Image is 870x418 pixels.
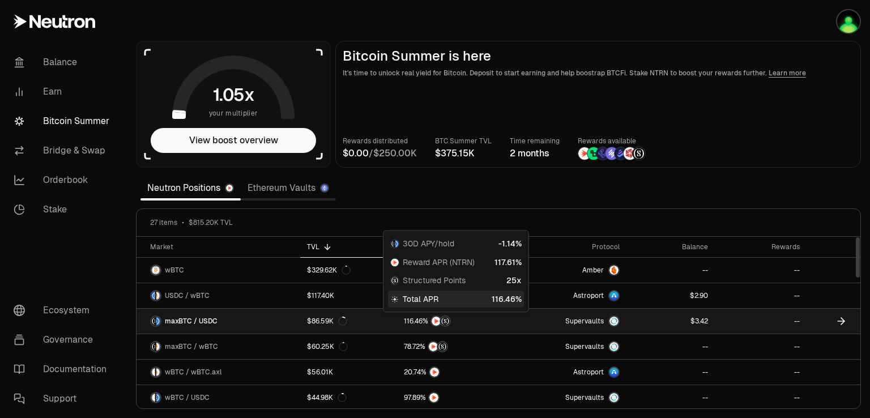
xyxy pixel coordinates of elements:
[441,317,450,326] img: Structured Points
[209,108,258,119] span: your multiplier
[300,385,397,410] a: $44.98K
[156,368,160,377] img: wBTC.axl Logo
[626,334,715,359] a: --
[151,317,155,326] img: maxBTC Logo
[307,393,347,402] div: $44.98K
[506,275,522,286] div: 25x
[5,325,122,355] a: Governance
[151,342,155,351] img: maxBTC Logo
[165,266,184,275] span: wBTC
[510,147,560,160] div: 2 months
[605,147,618,160] img: Solv Points
[300,258,397,283] a: $329.62K
[137,283,300,308] a: USDC LogowBTC LogoUSDC / wBTC
[165,317,217,326] span: maxBTC / USDC
[512,258,627,283] a: AmberAmber
[397,360,512,385] a: NTRN
[609,317,619,326] img: Supervaults
[429,393,438,402] img: NTRN
[512,385,627,410] a: SupervaultsSupervaults
[510,135,560,147] p: Time remaining
[165,342,218,351] span: maxBTC / wBTC
[5,48,122,77] a: Balance
[609,342,619,351] img: Supervaults
[5,195,122,224] a: Stake
[403,275,466,286] span: Structured Points
[565,317,604,326] span: Supervaults
[512,283,627,308] a: Astroport
[137,309,300,334] a: maxBTC LogoUSDC LogomaxBTC / USDC
[307,368,333,377] div: $56.01K
[307,242,390,251] div: TVL
[5,106,122,136] a: Bitcoin Summer
[321,185,328,191] img: Ethereum Logo
[137,360,300,385] a: wBTC LogowBTC.axl LogowBTC / wBTC.axl
[156,393,160,402] img: USDC Logo
[137,334,300,359] a: maxBTC LogowBTC LogomaxBTC / wBTC
[343,147,417,160] div: /
[512,309,627,334] a: SupervaultsSupervaults
[5,296,122,325] a: Ecosystem
[404,341,505,352] button: NTRNStructured Points
[512,360,627,385] a: Astroport
[5,384,122,413] a: Support
[241,177,336,199] a: Ethereum Vaults
[609,266,619,275] img: Amber
[578,147,591,160] img: NTRN
[626,385,715,410] a: --
[404,366,505,378] button: NTRN
[512,334,627,359] a: SupervaultsSupervaults
[573,368,604,377] span: Astroport
[391,258,399,266] img: NTRN
[307,342,348,351] div: $60.25K
[715,309,807,334] a: --
[150,242,293,251] div: Market
[403,257,475,268] span: Reward APR (NTRN)
[715,385,807,410] a: --
[430,368,439,377] img: NTRN
[226,185,233,191] img: Neutron Logo
[626,258,715,283] a: --
[769,69,806,78] a: Learn more
[624,147,636,160] img: Mars Fragments
[151,291,155,300] img: USDC Logo
[5,165,122,195] a: Orderbook
[343,135,417,147] p: Rewards distributed
[397,334,512,359] a: NTRNStructured Points
[404,315,505,327] button: NTRNStructured Points
[432,317,441,326] img: NTRN
[343,67,854,79] p: It's time to unlock real yield for Bitcoin. Deposit to start earning and help boostrap BTCFi. Sta...
[626,360,715,385] a: --
[403,293,438,305] span: Total APR
[609,393,619,402] img: Supervaults
[837,10,860,33] img: Wallet 1
[403,238,454,249] span: 30D APY/hold
[307,291,334,300] div: $117.40K
[715,283,807,308] a: --
[715,258,807,283] a: --
[165,291,210,300] span: USDC / wBTC
[165,368,221,377] span: wBTC / wBTC.axl
[722,242,800,251] div: Rewards
[596,147,609,160] img: EtherFi Points
[151,368,155,377] img: wBTC Logo
[150,218,177,227] span: 27 items
[633,147,645,160] img: Structured Points
[582,266,604,275] span: Amber
[565,342,604,351] span: Supervaults
[397,309,512,334] a: NTRNStructured Points
[343,48,854,64] h2: Bitcoin Summer is here
[300,309,397,334] a: $86.59K
[5,355,122,384] a: Documentation
[156,342,160,351] img: wBTC Logo
[429,342,438,351] img: NTRN
[587,147,600,160] img: Lombard Lux
[307,266,351,275] div: $329.62K
[151,393,155,402] img: wBTC Logo
[151,266,160,275] img: wBTC Logo
[404,392,505,403] button: NTRN
[519,242,620,251] div: Protocol
[578,135,646,147] p: Rewards available
[391,276,399,284] img: Structured Points
[137,258,300,283] a: wBTC LogowBTC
